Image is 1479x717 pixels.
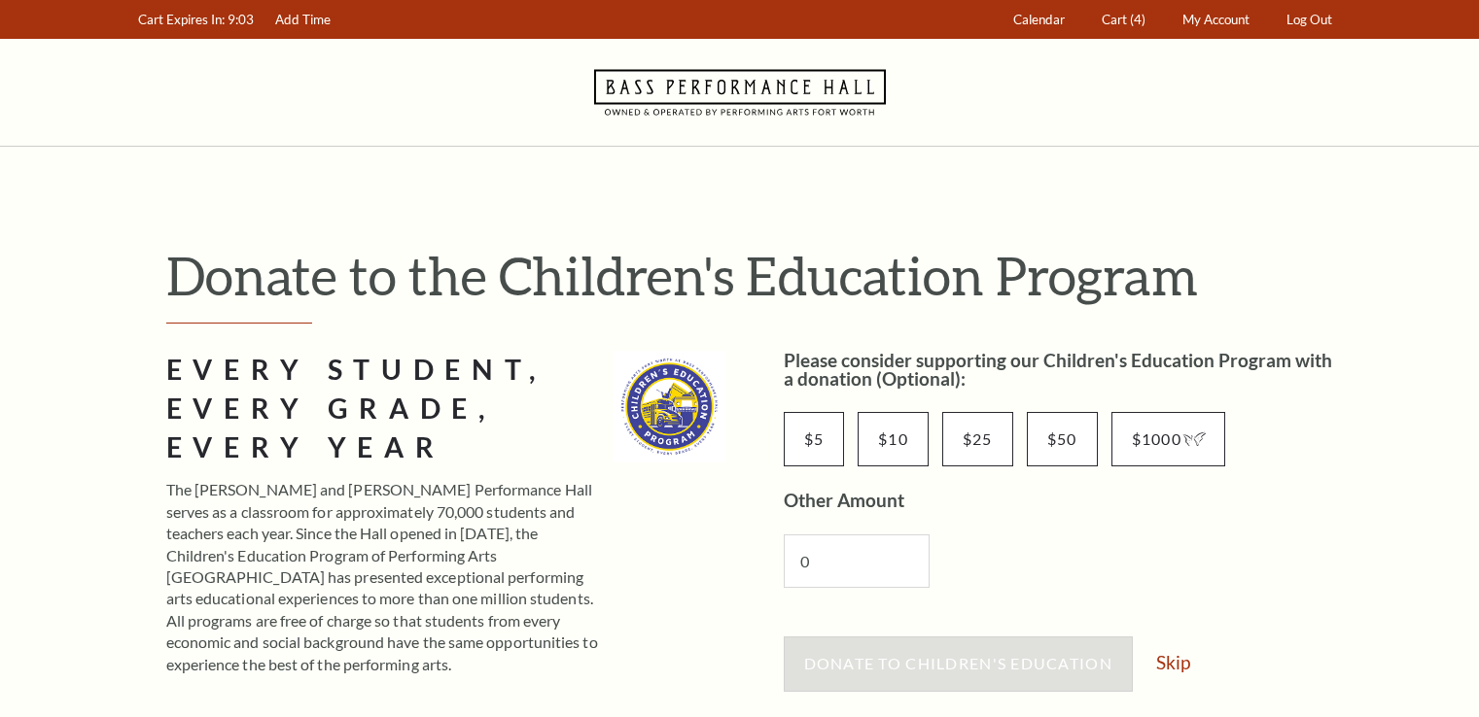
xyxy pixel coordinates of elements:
[1092,1,1154,39] a: Cart (4)
[614,351,725,462] img: cep_logo_2022_standard_335x335.jpg
[138,12,225,27] span: Cart Expires In:
[1182,12,1250,27] span: My Account
[858,412,929,466] input: $10
[1027,412,1098,466] input: $50
[784,636,1133,691] button: Donate to Children's Education
[166,351,600,467] h2: Every Student, Every Grade, Every Year
[784,489,904,511] label: Other Amount
[1173,1,1258,39] a: My Account
[1013,12,1065,27] span: Calendar
[1277,1,1341,39] a: Log Out
[1130,12,1145,27] span: (4)
[1156,653,1190,671] a: Skip
[265,1,339,39] a: Add Time
[166,479,600,675] p: The [PERSON_NAME] and [PERSON_NAME] Performance Hall serves as a classroom for approximately 70,0...
[228,12,254,27] span: 9:03
[784,412,845,466] input: $5
[1102,12,1127,27] span: Cart
[166,244,1343,307] h1: Donate to the Children's Education Program
[804,654,1112,672] span: Donate to Children's Education
[942,412,1013,466] input: $25
[784,349,1332,390] label: Please consider supporting our Children's Education Program with a donation (Optional):
[1004,1,1074,39] a: Calendar
[1111,412,1225,466] input: $1000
